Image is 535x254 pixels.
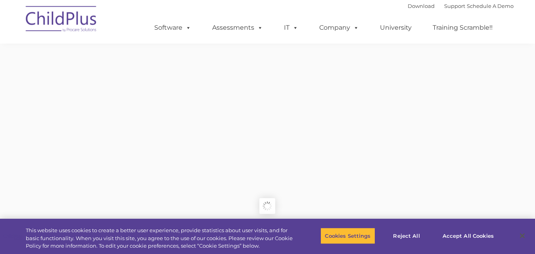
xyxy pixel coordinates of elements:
[425,20,500,36] a: Training Scramble!!
[26,227,294,250] div: This website uses cookies to create a better user experience, provide statistics about user visit...
[408,3,435,9] a: Download
[467,3,514,9] a: Schedule A Demo
[311,20,367,36] a: Company
[514,227,531,244] button: Close
[438,227,498,244] button: Accept All Cookies
[444,3,465,9] a: Support
[22,0,101,40] img: ChildPlus by Procare Solutions
[408,3,514,9] font: |
[382,227,431,244] button: Reject All
[276,20,306,36] a: IT
[320,227,375,244] button: Cookies Settings
[204,20,271,36] a: Assessments
[372,20,420,36] a: University
[146,20,199,36] a: Software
